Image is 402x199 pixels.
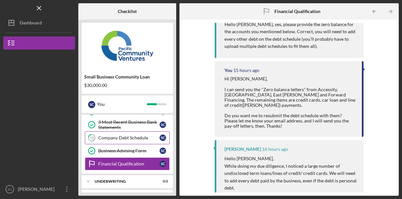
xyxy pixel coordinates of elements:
[90,136,94,140] tspan: 13
[95,179,152,183] div: Underwriting
[85,118,170,131] a: 3 Most Recent Business Bank StatementsSC
[262,147,288,152] time: 2025-10-09 20:40
[82,26,173,65] img: Product logo
[16,183,59,197] div: [PERSON_NAME]
[160,135,166,141] div: S C
[224,155,357,162] p: Hello [PERSON_NAME],
[3,16,75,29] button: Dashboard
[160,161,166,167] div: S C
[224,163,357,192] p: While doing my due diligence, I noticed a large number of undisclosed term loans/lines of credit/...
[85,144,170,157] a: Business Advising FormSC
[224,147,261,152] div: [PERSON_NAME]
[98,120,160,130] div: 3 Most Recent Business Bank Statements
[98,161,160,166] div: Financial Qualification
[84,74,170,79] div: Small Business Community Loan
[3,183,75,196] button: SC[PERSON_NAME]
[20,16,42,31] div: Dashboard
[224,21,357,50] p: Hello [PERSON_NAME], yes, please provide the zero balance for the accounts you mentioned below. C...
[85,157,170,170] a: Financial QualificationSC
[274,9,320,14] b: Financial Qualification
[118,9,137,14] b: Checklist
[160,121,166,128] div: S C
[233,68,259,73] time: 2025-10-09 21:12
[224,76,355,129] div: Hi [PERSON_NAME], I can send you the "Zero balance letters" from Accessity, [GEOGRAPHIC_DATA], Ea...
[97,99,147,110] div: You
[84,83,170,88] div: $30,000.00
[224,68,232,73] div: You
[98,135,160,140] div: Company Debt Schedule
[88,101,95,108] div: S C
[160,148,166,154] div: S C
[98,148,160,153] div: Business Advising Form
[156,179,168,183] div: 0 / 2
[85,131,170,144] a: 13Company Debt ScheduleSC
[8,188,12,191] text: SC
